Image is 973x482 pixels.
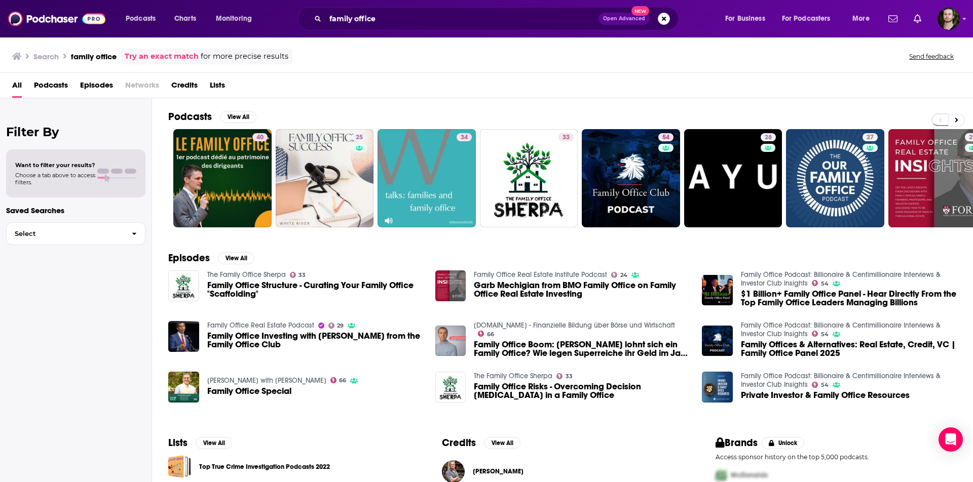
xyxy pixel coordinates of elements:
[298,273,306,277] span: 33
[328,323,344,329] a: 29
[325,11,598,27] input: Search podcasts, credits, & more...
[168,372,199,403] img: Family Office Special
[12,77,22,98] a: All
[435,326,466,356] img: Family Office Boom: ab wann lohnt sich ein Family Office? Wie legen Superreiche ihr Geld im Jahr ...
[435,270,466,301] img: Garb Mechigian from BMO Family Office on Family Office Real Estate Investing
[435,372,466,403] img: Family Office Risks - Overcoming Decision Paralysis in a Family Office
[174,12,196,26] span: Charts
[207,270,286,279] a: The Family Office Sherpa
[867,133,874,143] span: 27
[126,12,156,26] span: Podcasts
[220,111,256,123] button: View All
[207,332,423,349] span: Family Office Investing with [PERSON_NAME] from the Family Office Club
[821,383,829,387] span: 54
[658,133,673,141] a: 54
[812,382,829,388] a: 54
[207,387,291,395] span: Family Office Special
[563,133,570,143] span: 33
[207,376,326,385] a: Paisa Vaisa with Anupam Gupta
[566,374,573,379] span: 33
[474,340,690,357] span: Family Office Boom: [PERSON_NAME] lohnt sich ein Family Office? Wie legen Superreiche ihr Geld im...
[611,272,627,278] a: 24
[209,11,265,27] button: open menu
[938,8,960,30] button: Show profile menu
[6,206,145,215] p: Saved Searches
[457,133,472,141] a: 34
[910,10,925,27] a: Show notifications dropdown
[480,129,578,227] a: 33
[442,436,476,449] h2: Credits
[168,321,199,352] img: Family Office Investing with Richard Wilson from the Family Office Club
[6,125,145,139] h2: Filter By
[7,230,124,237] span: Select
[207,281,423,298] a: Family Office Structure - Curating Your Family Office "Scaffolding"
[741,290,957,307] span: $1 Billion+ Family Office Panel - Hear Directly From the Top Family Office Leaders Managing Billions
[938,8,960,30] img: User Profile
[761,133,776,141] a: 28
[863,133,878,141] a: 27
[276,129,374,227] a: 25
[8,9,105,28] img: Podchaser - Follow, Share and Rate Podcasts
[216,12,252,26] span: Monitoring
[168,252,254,264] a: EpisodesView All
[168,270,199,301] img: Family Office Structure - Curating Your Family Office "Scaffolding"
[119,11,169,27] button: open menu
[337,324,344,328] span: 29
[461,133,468,143] span: 34
[786,129,884,227] a: 27
[352,133,367,141] a: 25
[474,270,607,279] a: Family Office Real Estate Institute Podcast
[378,129,476,227] a: 34
[71,52,117,61] h3: family office
[765,133,772,143] span: 28
[620,273,627,277] span: 24
[168,436,232,449] a: ListsView All
[702,275,733,306] img: $1 Billion+ Family Office Panel - Hear Directly From the Top Family Office Leaders Managing Billions
[716,453,957,461] p: Access sponsor history on the top 5,000 podcasts.
[210,77,225,98] a: Lists
[775,11,845,27] button: open menu
[741,391,910,399] a: Private Investor & Family Office Resources
[125,51,199,62] a: Try an exact match
[725,12,765,26] span: For Business
[478,331,494,337] a: 66
[473,467,523,475] span: [PERSON_NAME]
[474,281,690,298] span: Garb Mechigian from BMO Family Office on Family Office Real Estate Investing
[171,77,198,98] span: Credits
[474,372,552,380] a: The Family Office Sherpa
[684,129,782,227] a: 28
[631,6,650,16] span: New
[207,321,314,330] a: Family Office Real Estate Podcast
[290,272,306,278] a: 33
[702,326,733,356] a: Family Offices & Alternatives: Real Estate, Credit, VC | Family Office Panel 2025
[307,7,688,30] div: Search podcasts, credits, & more...
[741,340,957,357] a: Family Offices & Alternatives: Real Estate, Credit, VC | Family Office Panel 2025
[168,455,191,478] a: Top True Crime Investigation Podcasts 2022
[598,13,650,25] button: Open AdvancedNew
[473,467,523,475] a: Michael Kao
[741,372,941,389] a: Family Office Podcast: Billionaire & Centimillionaire Interviews & Investor Club Insights
[339,378,346,383] span: 66
[207,332,423,349] a: Family Office Investing with Richard Wilson from the Family Office Club
[702,372,733,403] a: Private Investor & Family Office Resources
[731,471,768,479] span: McDonalds
[845,11,882,27] button: open menu
[125,77,159,98] span: Networks
[487,332,494,337] span: 66
[80,77,113,98] span: Episodes
[168,436,188,449] h2: Lists
[252,133,268,141] a: 40
[34,77,68,98] a: Podcasts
